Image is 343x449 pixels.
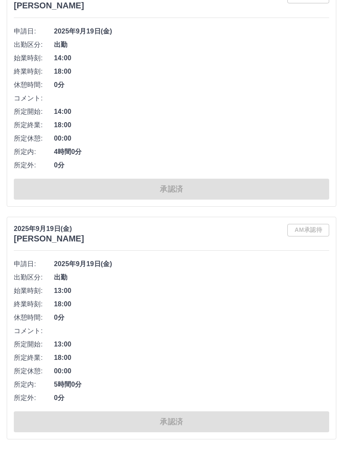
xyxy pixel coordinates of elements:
[14,393,54,403] span: 所定外:
[14,133,54,144] span: 所定休憩:
[14,120,54,130] span: 所定終業:
[54,259,329,269] span: 2025年9月19日(金)
[54,53,329,63] span: 14:00
[54,133,329,144] span: 00:00
[14,40,54,50] span: 出勤区分:
[54,339,329,349] span: 13:00
[14,366,54,376] span: 所定休憩:
[54,313,329,323] span: 0分
[54,147,329,157] span: 4時間0分
[14,353,54,363] span: 所定終業:
[14,160,54,170] span: 所定外:
[54,160,329,170] span: 0分
[14,67,54,77] span: 終業時刻:
[14,259,54,269] span: 申請日:
[14,286,54,296] span: 始業時刻:
[14,339,54,349] span: 所定開始:
[14,80,54,90] span: 休憩時間:
[54,67,329,77] span: 18:00
[14,272,54,282] span: 出勤区分:
[14,380,54,390] span: 所定内:
[14,53,54,63] span: 始業時刻:
[54,286,329,296] span: 13:00
[54,80,329,90] span: 0分
[14,93,54,103] span: コメント:
[14,26,54,36] span: 申請日:
[14,224,84,234] p: 2025年9月19日(金)
[14,326,54,336] span: コメント:
[54,380,329,390] span: 5時間0分
[14,313,54,323] span: 休憩時間:
[14,147,54,157] span: 所定内:
[54,40,329,50] span: 出勤
[54,26,329,36] span: 2025年9月19日(金)
[54,272,329,282] span: 出勤
[54,366,329,376] span: 00:00
[14,299,54,309] span: 終業時刻:
[14,1,84,10] h3: [PERSON_NAME]
[54,393,329,403] span: 0分
[54,107,329,117] span: 14:00
[14,234,84,244] h3: [PERSON_NAME]
[14,107,54,117] span: 所定開始:
[54,353,329,363] span: 18:00
[54,120,329,130] span: 18:00
[54,299,329,309] span: 18:00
